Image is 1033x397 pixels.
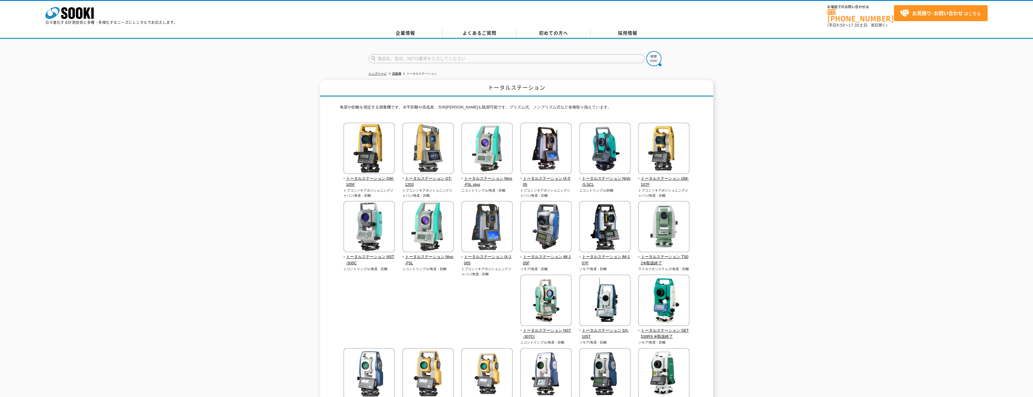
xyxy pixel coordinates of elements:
a: トップページ [369,72,387,75]
img: トータルステーション iM-105F [520,201,572,254]
a: トータルステーション iX-1005 [461,248,513,266]
a: 企業情報 [369,29,443,38]
p: トプコンソキアポジショニングジャパン/角度・距離 [638,188,690,198]
span: はこちら [900,9,981,18]
p: 日々進化する計測技術と多種・多様化するニーズにレンタルでお応えします。 [45,21,178,24]
a: [PHONE_NUMBER] [827,9,894,22]
img: トータルステーション Nivo-F5L plus [461,123,513,176]
span: トータルステーション Nivo-F5L plus [461,176,513,188]
p: トプコンソキアポジショニングジャパン/角度・距離 [343,188,395,198]
a: トータルステーション SX-105T [579,322,631,340]
p: ソキア/角度・距離 [579,340,631,345]
span: トータルステーション GM-105F [343,176,395,188]
a: トータルステーション iM-107F [579,248,631,266]
span: トータルステーション GT-1203 [402,176,454,188]
a: トータルステーション Nivo-F5L [402,248,454,266]
a: トータルステーション NiVo-5.SCL [579,170,631,188]
p: ニコントリンブル/距離 [579,188,631,193]
span: トータルステーション NiVo-5.SCL [579,176,631,188]
p: ニコントリンブル/角度・距離 [461,188,513,193]
p: ソキア/角度・距離 [638,340,690,345]
img: トータルステーション GT-1203 [402,123,454,176]
a: トータルステーション SET530RS ※取扱終了 [638,322,690,340]
img: btn_search.png [646,51,661,66]
span: トータルステーション SX-105T [579,328,631,340]
a: 測量機 [392,72,401,75]
a: 初めての方へ [517,29,591,38]
span: トータルステーション SET530RS ※取扱終了 [638,328,690,340]
span: お電話でのお問い合わせは [827,5,894,9]
img: トータルステーション iX-505 [520,123,572,176]
a: よくあるご質問 [443,29,517,38]
img: トータルステーション NST-505C [343,201,395,254]
p: 角度や距離を測定する測量機です。水平距離や高低差、方向[PERSON_NAME]も観測可能です。プリズム式、ノンプリズム式など各種取り揃えています。 [340,104,694,114]
p: ライカジオシステムズ/角度・距離 [638,266,690,272]
a: トータルステーション iM-105F [520,248,572,266]
img: トータルステーション Nivo-F5L [402,201,454,254]
a: トータルステーション GM-107F [638,170,690,188]
img: トータルステーション iX-1005 [461,201,513,254]
span: トータルステーション NST-307Cr [520,328,572,340]
img: トータルステーション NST-307Cr [520,275,572,328]
p: トプコンソキアポジショニングジャパン/角度・距離 [520,188,572,198]
p: トプコンソキアポジショニングジャパン/角度・距離 [461,266,513,276]
span: トータルステーション GM-107F [638,176,690,188]
span: トータルステーション iX-1005 [461,254,513,266]
a: トータルステーション GM-105F [343,170,395,188]
a: トータルステーション GT-1203 [402,170,454,188]
img: トータルステーション iM-107F [579,201,631,254]
img: トータルステーション NiVo-5.SCL [579,123,631,176]
p: ニコントリンブル/角度・距離 [343,266,395,272]
span: 17:30 [849,22,859,28]
a: トータルステーション NST-505C [343,248,395,266]
img: トータルステーション SET530RS ※取扱終了 [638,275,690,328]
span: トータルステーション NST-505C [343,254,395,266]
span: トータルステーション TS02※取扱終了 [638,254,690,266]
span: トータルステーション iX-505 [520,176,572,188]
span: トータルステーション iM-107F [579,254,631,266]
span: トータルステーション iM-105F [520,254,572,266]
a: 採用情報 [591,29,665,38]
span: 初めての方へ [539,30,568,36]
img: トータルステーション GM-107F [638,123,690,176]
a: トータルステーション Nivo-F5L plus [461,170,513,188]
li: トータルステーション [402,71,437,77]
p: ニコントリンブル/角度・距離 [520,340,572,345]
h1: トータルステーション [320,80,713,97]
p: ソキア/角度・距離 [520,266,572,272]
a: トータルステーション TS02※取扱終了 [638,248,690,266]
p: ソキア/角度・距離 [579,266,631,272]
input: 商品名、型式、NETIS番号を入力してください [369,54,645,63]
strong: お見積り･お問い合わせ [912,9,963,17]
a: トータルステーション iX-505 [520,170,572,188]
a: トータルステーション NST-307Cr [520,322,572,340]
img: トータルステーション SX-105T [579,275,631,328]
p: ニコントリンブル/角度・距離 [402,266,454,272]
span: (平日 ～ 土日、祝日除く) [827,22,887,28]
a: お見積り･お問い合わせはこちら [894,5,988,21]
p: トプコンソキアポジショニングジャパン/角度・距離 [402,188,454,198]
span: トータルステーション Nivo-F5L [402,254,454,266]
img: トータルステーション GM-105F [343,123,395,176]
img: トータルステーション TS02※取扱終了 [638,201,690,254]
span: 8:50 [836,22,845,28]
